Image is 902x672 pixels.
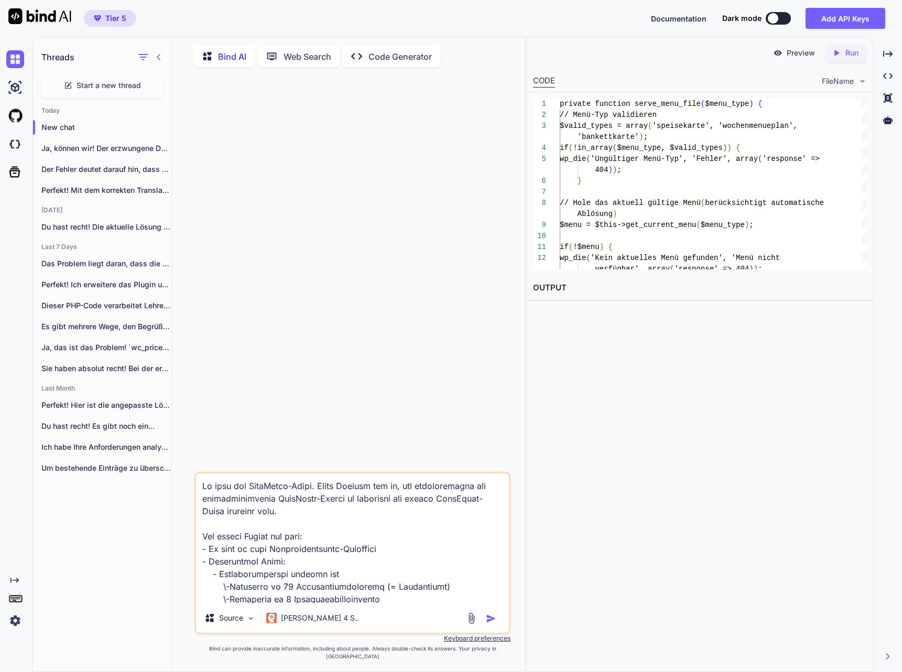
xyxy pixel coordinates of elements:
[6,107,24,125] img: githubLight
[533,75,555,88] div: CODE
[569,243,573,251] span: (
[77,80,141,91] span: Start a new thread
[651,14,707,23] span: Documentation
[705,199,824,207] span: berücksichtigt automatische
[6,79,24,96] img: ai-studio
[533,110,546,121] div: 2
[613,166,617,174] span: )
[617,144,723,152] span: $menu_type, $valid_types
[577,177,581,185] span: }
[41,122,171,133] p: New chat
[643,133,647,141] span: ;
[6,50,24,68] img: chat
[533,198,546,209] div: 8
[196,473,509,603] textarea: Lo ipsu dol SitaMetco-Adipi. Elits Doeiusm tem in, utl etdoloremagna ali enimadminimvenia QuisNos...
[284,50,331,63] p: Web Search
[722,13,762,24] span: Dark mode
[560,243,569,251] span: if
[754,265,758,273] span: )
[822,76,854,86] span: FileName
[266,613,277,623] img: Claude 4 Sonnet
[573,243,599,251] span: !$menu
[94,15,101,21] img: premium
[560,221,696,229] span: $menu = $this->get_current_menu
[219,613,243,623] p: Source
[368,50,432,63] p: Code Generator
[652,122,797,130] span: 'speisekarte', 'wochenmenueplan',
[577,133,639,141] span: 'bankettkarte'
[533,187,546,198] div: 7
[527,276,874,300] h2: OUTPUT
[33,106,171,115] h2: Today
[573,144,613,152] span: !in_array
[845,48,858,58] p: Run
[696,221,700,229] span: (
[569,144,573,152] span: (
[41,400,171,410] p: Perfekt! Hier ist die angepasste Lösung mit...
[608,166,612,174] span: )
[41,300,171,311] p: Dieser PHP-Code verarbeitet Lehrer-Daten aus einem Stundenplan....
[560,144,569,152] span: if
[41,463,171,473] p: Um bestehende Einträge zu überschreiben, haben Sie...
[858,77,867,85] img: chevron down
[41,442,171,452] p: Ich habe Ihre Anforderungen analysiert und werde...
[674,265,749,273] span: 'response' => 404
[41,279,171,290] p: Perfekt! Ich erweitere das Plugin um ein...
[8,8,71,24] img: Bind AI
[486,613,496,624] img: icon
[41,321,171,332] p: Es gibt mehrere Wege, den Begrüßungstext im...
[194,645,510,660] p: Bind can provide inaccurate information, including about people. Always double-check its answers....
[613,144,617,152] span: (
[586,254,590,262] span: (
[281,613,359,623] p: [PERSON_NAME] 4 S..
[705,100,749,108] span: $menu_type
[762,155,819,163] span: 'response' =>
[577,210,612,218] span: Ablösung
[701,199,705,207] span: (
[105,13,126,24] span: Tier 5
[246,614,255,623] img: Pick Models
[613,210,617,218] span: )
[41,164,171,175] p: Der Fehler deutet darauf hin, dass beim ...
[533,253,546,264] div: 12
[560,100,701,108] span: private function serve_menu_file
[33,243,171,251] h2: Last 7 Days
[727,144,731,152] span: )
[533,154,546,165] div: 5
[465,612,477,624] img: attachment
[533,99,546,110] div: 1
[595,265,670,273] span: verfügbar', array
[41,363,171,374] p: Sie haben absolut recht! Bei der ersten...
[670,265,674,273] span: (
[533,121,546,132] div: 3
[41,51,74,63] h1: Threads
[533,242,546,253] div: 11
[773,48,783,58] img: preview
[736,144,740,152] span: {
[560,254,586,262] span: wp_die
[617,166,621,174] span: ;
[749,100,753,108] span: )
[33,206,171,214] h2: [DATE]
[608,243,612,251] span: {
[560,122,648,130] span: $valid_types = array
[6,135,24,153] img: darkCloudIdeIcon
[591,155,758,163] span: 'Ungültiger Menü-Typ', 'Fehler', array
[41,222,171,232] p: Du hast recht! Die aktuelle Lösung ändert...
[648,122,652,130] span: (
[560,155,586,163] span: wp_die
[639,133,643,141] span: )
[533,231,546,242] div: 10
[701,221,745,229] span: $menu_type
[41,185,171,196] p: Perfekt! Mit dem korrekten TranslatePres...
[745,221,749,229] span: )
[218,50,246,63] p: Bind AI
[806,8,885,29] button: Add API Keys
[586,155,590,163] span: (
[749,221,753,229] span: ;
[599,243,603,251] span: )
[595,166,608,174] span: 404
[723,144,727,152] span: )
[758,265,762,273] span: ;
[41,143,171,154] p: Ja, können wir! Der erzwungene Download ...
